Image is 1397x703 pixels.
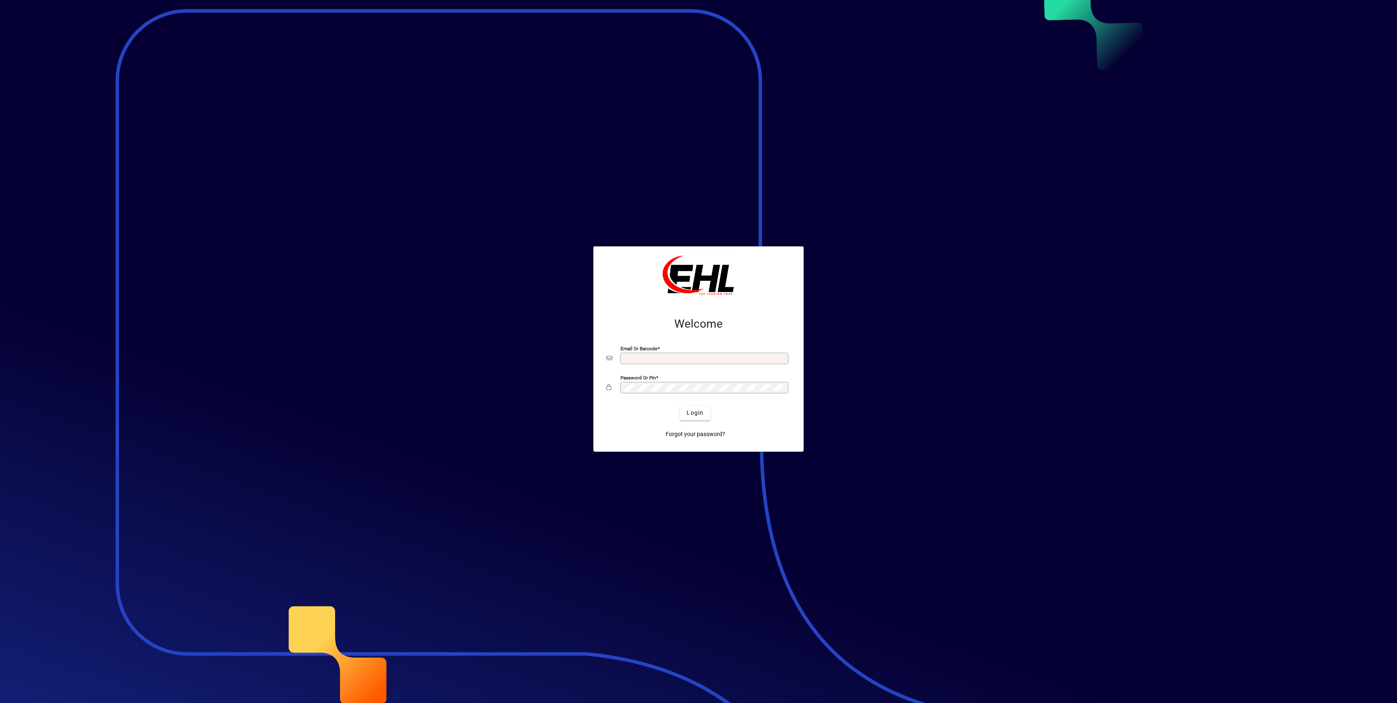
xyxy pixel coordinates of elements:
mat-label: Password or Pin [620,374,656,380]
span: Forgot your password? [666,430,725,439]
mat-label: Email or Barcode [620,345,657,351]
span: Login [687,409,703,417]
a: Forgot your password? [662,427,728,442]
button: Login [680,406,710,420]
h2: Welcome [607,317,790,331]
